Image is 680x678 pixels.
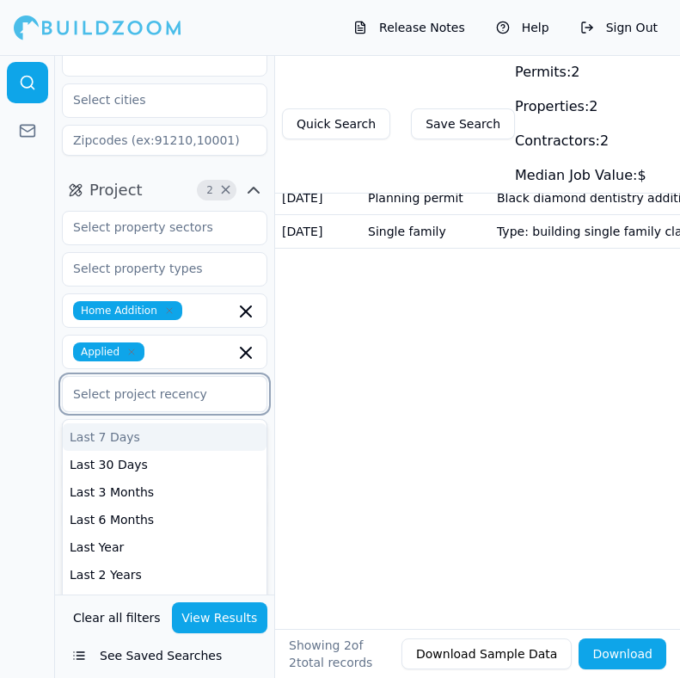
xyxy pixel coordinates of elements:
[62,640,267,671] button: See Saved Searches
[515,64,571,80] span: Permits:
[361,182,490,215] td: Planning permit
[63,533,266,561] div: Last Year
[515,131,609,151] div: 2
[73,342,144,361] span: Applied
[487,14,558,41] button: Help
[63,84,245,115] input: Select cities
[62,125,267,156] input: Zipcodes (ex:91210,10001)
[63,423,266,451] div: Last 7 Days
[63,561,266,589] div: Last 2 Years
[89,178,143,202] span: Project
[63,506,266,533] div: Last 6 Months
[282,108,390,139] button: Quick Search
[579,638,666,669] button: Download
[201,182,218,199] span: 2
[344,638,352,652] span: 2
[289,637,388,671] div: Showing of total records
[73,301,182,320] span: Home Addition
[515,96,597,117] div: 2
[63,253,245,284] input: Select property types
[572,14,666,41] button: Sign Out
[515,133,600,149] span: Contractors:
[515,62,579,83] div: 2
[345,14,474,41] button: Release Notes
[515,165,646,186] div: $
[63,478,266,506] div: Last 3 Months
[275,215,361,249] td: [DATE]
[401,638,572,669] button: Download Sample Data
[63,589,266,616] div: Last 4 Years
[172,602,268,633] button: View Results
[219,186,232,194] span: Clear Project filters
[69,602,165,633] button: Clear all filters
[63,451,266,478] div: Last 30 Days
[515,167,637,183] span: Median Job Value:
[63,212,245,243] input: Select property sectors
[361,215,490,249] td: Single family
[515,98,589,114] span: Properties:
[63,420,245,451] input: Select project value
[289,656,297,669] span: 2
[62,176,267,204] button: Project2Clear Project filters
[411,108,515,139] button: Save Search
[275,182,361,215] td: [DATE]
